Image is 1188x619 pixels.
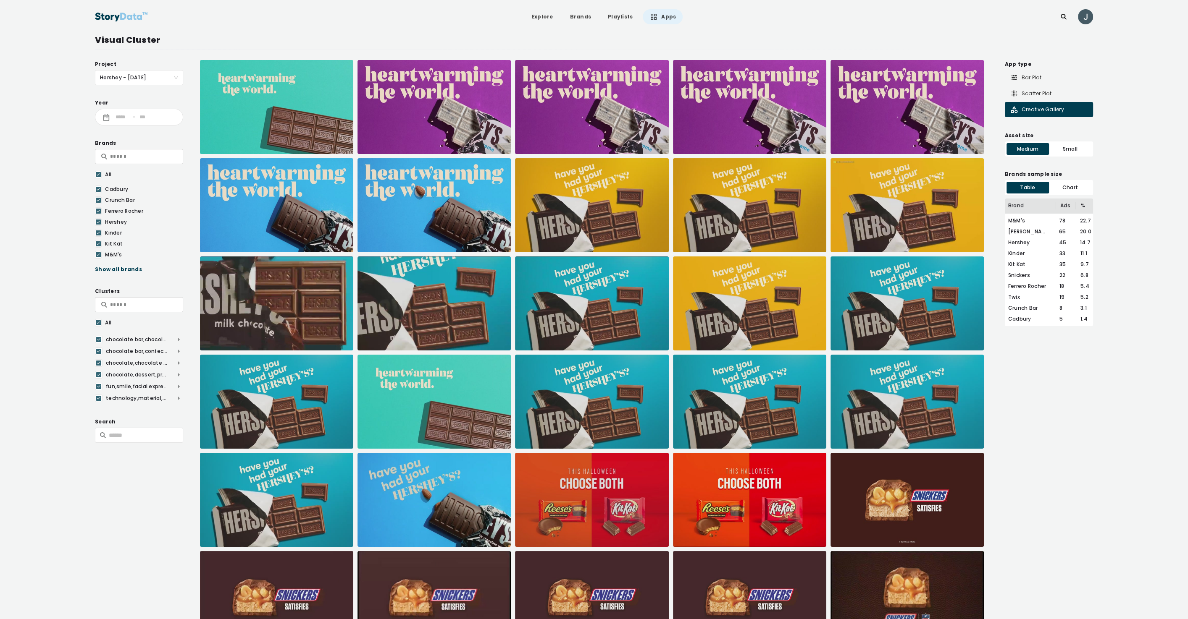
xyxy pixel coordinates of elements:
img: StoryData Logo [95,9,148,24]
div: App type [1005,60,1093,68]
div: Scatter Plot [1010,89,1051,98]
img: Hersheys_pathmatics_365407698__016.jpeg [200,60,353,154]
div: chocolate,chocolate bar,praline,material,confectionery,sweetness [95,357,183,369]
div: Kinder [105,229,179,237]
div: 5.4 [1075,282,1090,290]
img: arrow_drop_down_open-b7514784.svg [175,382,183,391]
div: Chart [1049,182,1091,193]
img: Hershey_pathmatics_581438939__015.jpeg [200,158,353,252]
div: 22 [1054,272,1075,279]
div: 11.1 [1075,250,1090,257]
div: fun,smile,facial expression,room,toy,technology [106,383,168,390]
div: 35 [1054,261,1075,268]
img: Hershey_pathmatics_798506542__015.jpeg [357,453,511,547]
div: Cadbury [1008,315,1054,323]
div: Medium [1007,143,1049,155]
div: Show all brands [95,265,183,274]
span: Hershey - Mar 2025 [100,71,178,85]
div: chocolate bar,confectionery,snack,sweetness,chocolate,junk food [95,345,183,357]
div: 19 [1054,293,1075,301]
div: Creative Gallery [1010,105,1064,114]
a: Playlists [601,9,639,24]
div: 20.0 [1075,228,1090,235]
a: Brands [563,9,598,24]
img: arrow_drop_down_open-b7514784.svg [175,335,183,344]
div: 65 [1054,228,1075,235]
div: Crunch Bar [105,196,179,204]
div: Year [95,99,183,107]
div: 1.4 [1075,315,1090,323]
div: chocolate,chocolate bar,praline,material,confectionery,sweetness [106,359,168,367]
img: Hershey_pathmatics_581438939__016.jpeg [357,158,511,252]
div: Search [95,418,183,426]
div: Snickers [1008,272,1054,279]
div: Table [1007,182,1049,193]
img: arrow_drop_down_open-b7514784.svg [175,347,183,355]
div: Kinder [1008,250,1054,257]
div: Brands [95,139,183,147]
div: Small [1049,143,1091,155]
div: 78 [1054,217,1075,225]
div: Ads [1055,202,1076,209]
div: Bar Plot [1010,73,1041,82]
div: Brands sample size [1005,170,1093,178]
img: Hershey_pathmatics_398175470__016.jpeg [357,355,511,449]
img: 26521277__015.jpeg [673,453,826,547]
div: technology,material,chocolate,toy,christmas ornament,fashion accessory [95,392,183,404]
img: Hershey_pathmatics_786046222__016.jpeg [673,355,826,449]
div: chocolate bar,confectionery,snack,sweetness,chocolate,junk food [106,347,168,355]
div: Asset size [1005,131,1093,140]
img: Hershey_pathmatics_796735561__060.jpeg [831,355,984,449]
div: All [105,319,179,326]
img: Hershey_pathmatics_580648714__016.jpeg [831,60,984,154]
div: 18 [1054,282,1075,290]
img: Snickers_pathmatics_599241677__016.jpeg [831,453,984,547]
div: fun,smile,facial expression,room,toy,technology [95,381,183,392]
img: Hershey_pathmatics_655603045__015.jpeg [831,158,984,252]
a: Apps [643,9,683,24]
div: 5 [1054,315,1075,323]
img: ACg8ocL4n2a6OBrbNl1cRdhqILMM1PVwDnCTNMmuJZ_RnCAKJCOm-A=s96-c [1078,9,1093,24]
img: Hershey_pathmatics_730633451__015.jpeg [515,158,668,252]
div: chocolate bar,chocolate,logo,food,confectionery,night [95,334,183,345]
div: % [1076,202,1090,209]
div: 9.7 [1075,261,1090,268]
img: Hershey_pathmatics_573457300__015.jpeg [673,256,826,350]
div: Visual Cluster [95,34,1093,46]
img: Hershey_pathmatics_655610869__003.jpeg [200,256,353,350]
a: Explore [525,9,560,24]
div: Project [95,60,183,68]
div: Hershey [105,218,179,226]
img: Hershey_pathmatics_593865817__015.jpeg [831,256,984,350]
img: Hershey_pathmatics_796735561__061.jpeg [200,453,353,547]
img: arrow_drop_down_open-b7514784.svg [175,359,183,367]
img: Hershey_pathmatics_655610869__014.jpeg [357,256,511,350]
div: Kit Kat [105,240,179,248]
div: [PERSON_NAME] [1008,228,1054,235]
img: Hershey_pathmatics_730633451__016.jpeg [673,158,826,252]
div: 33 [1054,250,1075,257]
div: Kit Kat [1008,261,1054,268]
img: Hersheys_pathmatics_397055150__016.jpeg [515,60,668,154]
div: - [129,114,139,120]
div: Crunch Bar [1008,304,1054,312]
div: 8 [1054,304,1075,312]
div: M&M's [1008,217,1054,225]
div: 3.1 [1075,304,1090,312]
img: arrow_drop_down_open-b7514784.svg [175,371,183,379]
div: Cadbury [105,185,179,193]
img: Hershey_pathmatics_786046222__015.jpeg [515,355,668,449]
div: 14.7 [1075,239,1090,246]
img: Hershey_pathmatics_655610869__015.jpeg [515,256,668,350]
div: 22.7 [1075,217,1090,225]
div: All [105,171,179,178]
div: chocolate,dessert,praline,sweetness,baking,snack [95,369,183,381]
img: 587035642__015.jpeg [515,453,668,547]
div: 6.8 [1075,272,1090,279]
div: chocolate,dessert,praline,sweetness,baking,snack [106,371,168,379]
img: arrow_drop_down_open-b7514784.svg [175,394,183,402]
img: Hersheys_pathmatics_397055150__015.jpeg [357,60,511,154]
div: Hershey [1008,239,1054,246]
img: Hershey_pathmatics_593865817__016.jpeg [200,355,353,449]
div: Ferrero Rocher [1008,282,1054,290]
